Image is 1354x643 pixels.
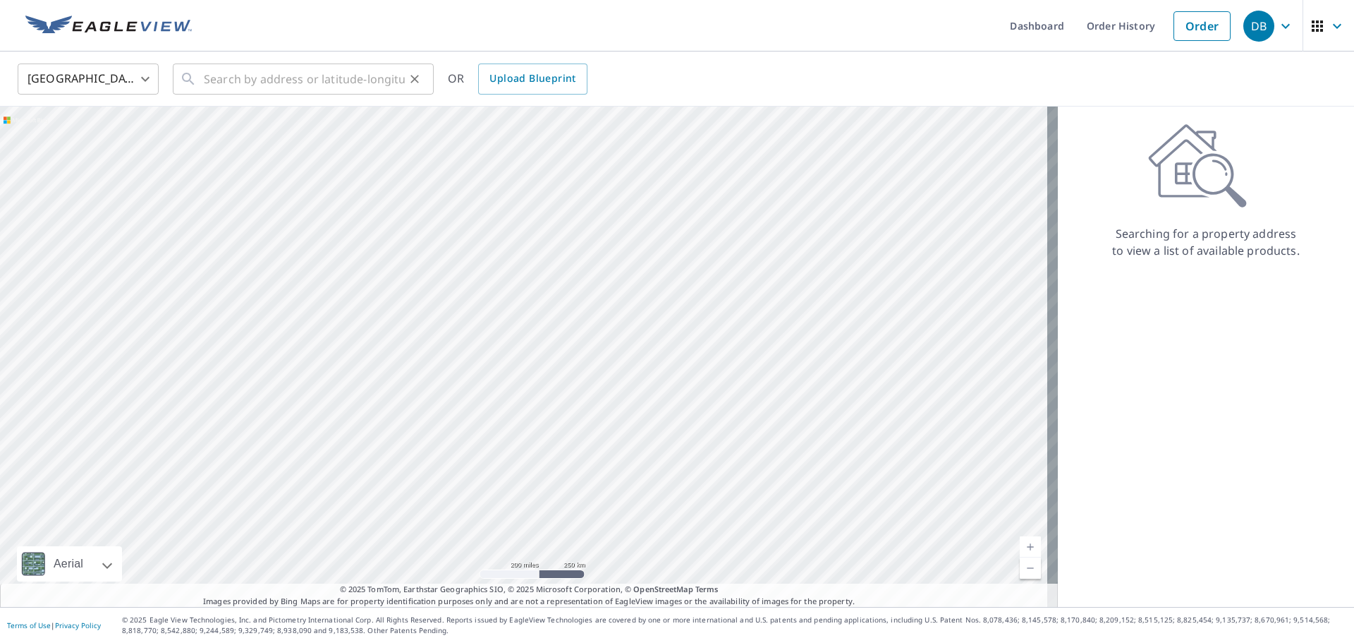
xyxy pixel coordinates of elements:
a: OpenStreetMap [633,584,693,594]
p: Searching for a property address to view a list of available products. [1111,225,1300,259]
p: © 2025 Eagle View Technologies, Inc. and Pictometry International Corp. All Rights Reserved. Repo... [122,615,1347,636]
div: Aerial [17,546,122,582]
a: Current Level 5, Zoom Out [1020,558,1041,579]
span: Upload Blueprint [489,70,575,88]
button: Clear [405,69,425,89]
p: | [7,621,101,630]
div: Aerial [49,546,87,582]
a: Privacy Policy [55,620,101,630]
input: Search by address or latitude-longitude [204,59,405,99]
a: Terms of Use [7,620,51,630]
div: OR [448,64,587,95]
a: Order [1173,11,1231,41]
img: EV Logo [25,16,192,37]
div: [GEOGRAPHIC_DATA] [18,59,159,99]
a: Upload Blueprint [478,64,587,95]
div: DB [1243,11,1274,42]
a: Terms [695,584,719,594]
a: Current Level 5, Zoom In [1020,536,1041,558]
span: © 2025 TomTom, Earthstar Geographics SIO, © 2025 Microsoft Corporation, © [340,584,719,596]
